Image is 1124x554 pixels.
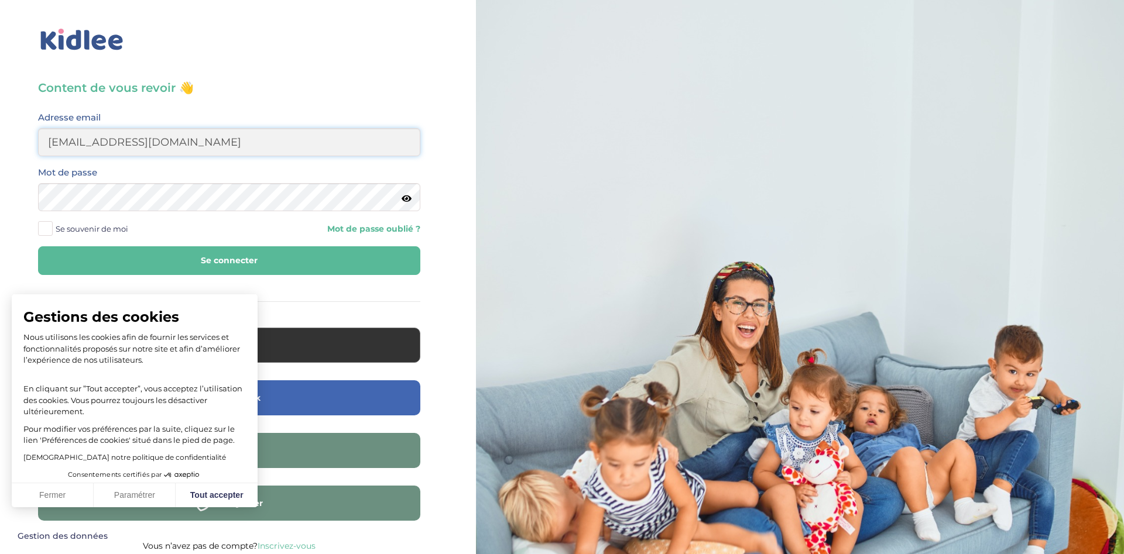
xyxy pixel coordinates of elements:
[218,392,261,404] span: Facebook
[38,26,126,53] img: logo_kidlee_bleu
[23,424,246,446] p: Pour modifier vos préférences par la suite, cliquez sur le lien 'Préférences de cookies' situé da...
[238,223,420,235] a: Mot de passe oublié ?
[38,80,420,96] h3: Content de vous revoir 👋
[23,308,246,326] span: Gestions des cookies
[164,457,199,493] svg: Axeptio
[176,483,258,508] button: Tout accepter
[38,538,420,553] p: Vous n’avez pas de compte?
[23,372,246,418] p: En cliquant sur ”Tout accepter”, vous acceptez l’utilisation des cookies. Vous pourrez toujours l...
[38,128,420,156] input: Email
[258,541,316,551] a: Inscrivez-vous
[94,483,176,508] button: Paramétrer
[38,246,420,275] button: Se connecter
[11,524,115,549] button: Fermer le widget sans consentement
[38,505,420,517] a: Babysitter
[62,467,207,483] button: Consentements certifiés par
[12,483,94,508] button: Fermer
[18,531,108,542] span: Gestion des données
[23,453,226,462] a: [DEMOGRAPHIC_DATA] notre politique de confidentialité
[38,165,97,180] label: Mot de passe
[38,110,101,125] label: Adresse email
[56,221,128,236] span: Se souvenir de moi
[23,332,246,366] p: Nous utilisons les cookies afin de fournir les services et fonctionnalités proposés sur notre sit...
[68,472,162,478] span: Consentements certifiés par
